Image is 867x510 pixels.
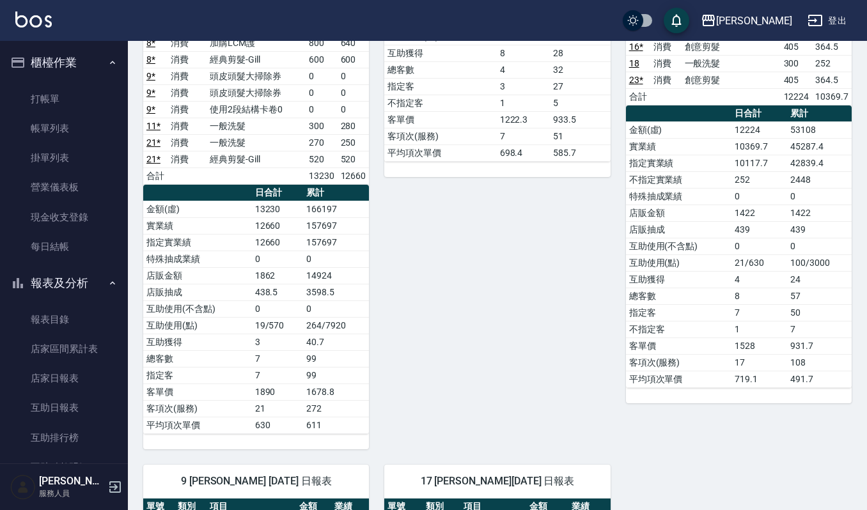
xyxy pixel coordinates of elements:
td: 7 [787,321,852,337]
td: 12660 [338,167,370,184]
h5: [PERSON_NAME] [39,475,104,488]
td: 店販金額 [626,205,732,221]
button: [PERSON_NAME] [696,8,797,34]
td: 1422 [731,205,787,221]
a: 帳單列表 [5,114,123,143]
td: 1422 [787,205,852,221]
td: 250 [338,134,370,151]
td: 實業績 [143,217,252,234]
td: 經典剪髮-Gill [207,51,305,68]
td: 1890 [252,383,303,400]
td: 指定客 [384,78,496,95]
td: 消費 [168,101,207,118]
td: 40.7 [303,334,369,350]
td: 不指定客 [626,321,732,337]
td: 指定客 [626,304,732,321]
td: 27 [550,78,611,95]
td: 520 [338,151,370,167]
td: 消費 [650,38,682,55]
td: 600 [338,51,370,68]
td: 611 [303,417,369,433]
td: 364.5 [812,38,852,55]
td: 0 [338,68,370,84]
img: Logo [15,12,52,27]
td: 491.7 [787,371,852,387]
td: 0 [731,238,787,254]
td: 指定客 [143,367,252,383]
td: 800 [306,35,338,51]
td: 1862 [252,267,303,284]
td: 600 [306,51,338,68]
td: 合計 [143,167,168,184]
table: a dense table [626,105,852,388]
td: 157697 [303,234,369,251]
td: 客項次(服務) [384,128,496,144]
td: 585.7 [550,144,611,161]
td: 特殊抽成業績 [143,251,252,267]
td: 4 [497,61,550,78]
td: 10369.7 [812,88,852,105]
td: 4 [731,271,787,288]
a: 店家日報表 [5,364,123,393]
td: 28 [550,45,611,61]
td: 5 [550,95,611,111]
td: 互助獲得 [143,334,252,350]
td: 創意剪髮 [682,38,781,55]
td: 300 [781,55,813,72]
td: 99 [303,367,369,383]
td: 640 [338,35,370,51]
td: 24 [787,271,852,288]
td: 13230 [306,167,338,184]
a: 報表目錄 [5,305,123,334]
td: 客項次(服務) [143,400,252,417]
td: 消費 [650,55,682,72]
td: 金額(虛) [143,201,252,217]
td: 53108 [787,121,852,138]
th: 累計 [787,105,852,122]
a: 現金收支登錄 [5,203,123,232]
td: 互助使用(不含點) [143,300,252,317]
td: 一般洗髮 [207,118,305,134]
th: 日合計 [252,185,303,201]
td: 消費 [168,84,207,101]
td: 消費 [168,151,207,167]
td: 1222.3 [497,111,550,128]
td: 10117.7 [731,155,787,171]
td: 一般洗髮 [682,55,781,72]
td: 金額(虛) [626,121,732,138]
td: 264/7920 [303,317,369,334]
td: 12224 [781,88,813,105]
td: 平均項次單價 [626,371,732,387]
td: 0 [787,238,852,254]
td: 7 [252,367,303,383]
td: 不指定實業績 [626,171,732,188]
td: 0 [306,84,338,101]
td: 7 [252,350,303,367]
td: 405 [781,72,813,88]
td: 12660 [252,234,303,251]
th: 日合計 [731,105,787,122]
td: 頭皮頭髮大掃除券 [207,68,305,84]
td: 0 [338,84,370,101]
div: [PERSON_NAME] [716,13,792,29]
td: 1528 [731,337,787,354]
td: 0 [731,188,787,205]
td: 客單價 [626,337,732,354]
p: 服務人員 [39,488,104,499]
span: 17 [PERSON_NAME][DATE] 日報表 [400,475,595,488]
td: 實業績 [626,138,732,155]
td: 合計 [626,88,650,105]
td: 100/3000 [787,254,852,271]
td: 300 [306,118,338,134]
td: 252 [731,171,787,188]
td: 166197 [303,201,369,217]
td: 108 [787,354,852,371]
td: 3 [497,78,550,95]
td: 7 [497,128,550,144]
td: 指定實業績 [626,155,732,171]
td: 不指定客 [384,95,496,111]
td: 698.4 [497,144,550,161]
td: 520 [306,151,338,167]
td: 0 [306,68,338,84]
td: 客單價 [143,383,252,400]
